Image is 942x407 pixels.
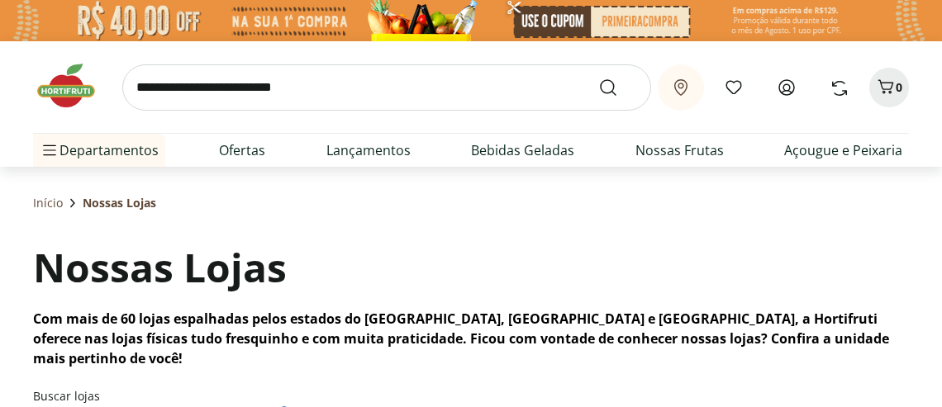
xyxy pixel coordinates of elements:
[869,68,909,107] button: Carrinho
[83,195,156,211] span: Nossas Lojas
[784,140,902,160] a: Açougue e Peixaria
[122,64,651,111] input: search
[33,61,116,111] img: Hortifruti
[40,130,59,170] button: Menu
[896,79,902,95] span: 0
[33,309,909,368] p: Com mais de 60 lojas espalhadas pelos estados do [GEOGRAPHIC_DATA], [GEOGRAPHIC_DATA] e [GEOGRAPH...
[219,140,265,160] a: Ofertas
[326,140,411,160] a: Lançamentos
[40,130,159,170] span: Departamentos
[33,195,63,211] a: Início
[471,140,574,160] a: Bebidas Geladas
[598,78,638,97] button: Submit Search
[635,140,724,160] a: Nossas Frutas
[33,239,287,296] h1: Nossas Lojas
